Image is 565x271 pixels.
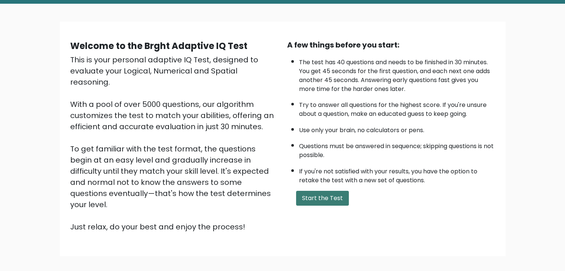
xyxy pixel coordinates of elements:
[70,54,278,232] div: This is your personal adaptive IQ Test, designed to evaluate your Logical, Numerical and Spatial ...
[299,122,495,135] li: Use only your brain, no calculators or pens.
[70,40,247,52] b: Welcome to the Brght Adaptive IQ Test
[299,54,495,94] li: The test has 40 questions and needs to be finished in 30 minutes. You get 45 seconds for the firs...
[299,138,495,160] li: Questions must be answered in sequence; skipping questions is not possible.
[299,163,495,185] li: If you're not satisfied with your results, you have the option to retake the test with a new set ...
[299,97,495,118] li: Try to answer all questions for the highest score. If you're unsure about a question, make an edu...
[296,191,349,206] button: Start the Test
[287,39,495,50] div: A few things before you start:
